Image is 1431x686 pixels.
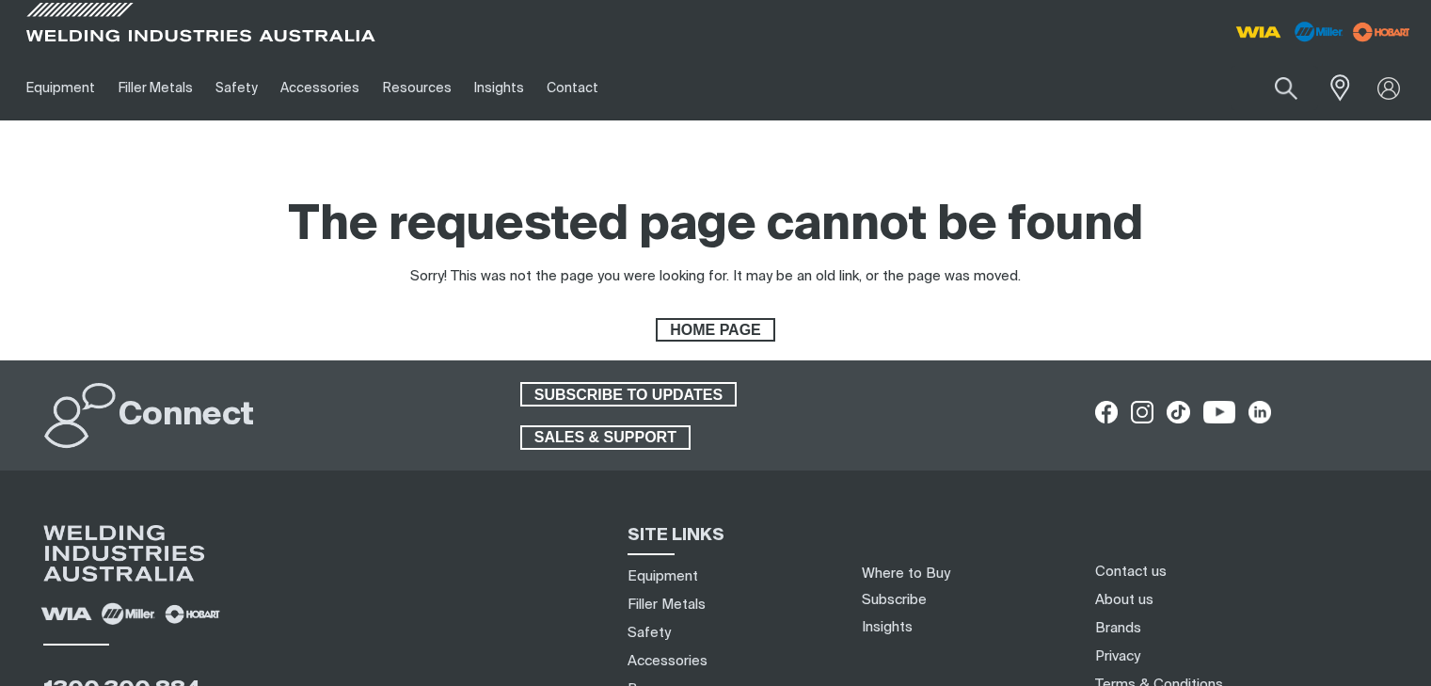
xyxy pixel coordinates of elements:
[628,595,706,614] a: Filler Metals
[372,56,463,120] a: Resources
[862,566,950,581] a: Where to Buy
[15,56,106,120] a: Equipment
[1347,18,1416,46] img: miller
[658,318,772,343] span: HOME PAGE
[522,382,735,407] span: SUBSCRIBE TO UPDATES
[1095,646,1140,666] a: Privacy
[1095,618,1141,638] a: Brands
[1095,562,1167,582] a: Contact us
[862,593,927,607] a: Subscribe
[656,318,774,343] a: HOME PAGE
[1095,590,1153,610] a: About us
[1254,66,1318,110] button: Search products
[520,425,691,450] a: SALES & SUPPORT
[410,266,1021,288] div: Sorry! This was not the page you were looking for. It may be an old link, or the page was moved.
[522,425,689,450] span: SALES & SUPPORT
[15,56,1066,120] nav: Main
[535,56,610,120] a: Contact
[862,620,913,634] a: Insights
[269,56,371,120] a: Accessories
[463,56,535,120] a: Insights
[628,651,708,671] a: Accessories
[628,623,671,643] a: Safety
[628,566,698,586] a: Equipment
[288,196,1143,257] h1: The requested page cannot be found
[1231,66,1318,110] input: Product name or item number...
[204,56,269,120] a: Safety
[106,56,203,120] a: Filler Metals
[119,395,254,437] h2: Connect
[628,527,724,544] span: SITE LINKS
[520,382,737,407] a: SUBSCRIBE TO UPDATES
